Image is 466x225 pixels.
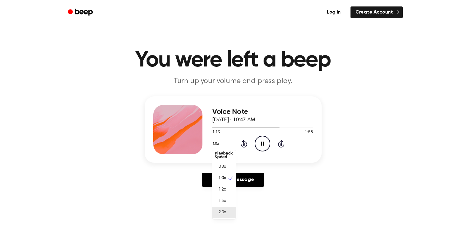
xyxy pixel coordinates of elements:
div: Playback Speed [212,149,236,161]
div: 1.0x [212,150,236,219]
span: 2.0x [218,209,226,216]
span: 1.0x [218,175,226,182]
span: 0.8x [218,164,226,170]
button: 1.0x [212,139,221,149]
span: 1.5x [218,198,226,204]
span: 1.2x [218,187,226,193]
